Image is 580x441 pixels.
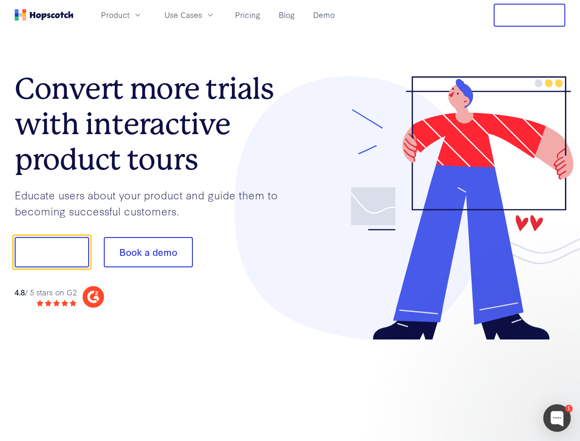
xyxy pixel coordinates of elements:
button: Book a demo [104,237,193,267]
a: Pricing [231,7,264,23]
div: / 5 stars on G2 [15,287,77,298]
a: Blog [275,7,298,23]
span: Product [101,9,130,21]
span: Use Cases [164,9,202,21]
button: Show me! [15,237,89,267]
h1: Convert more trials with interactive product tours [15,71,290,177]
p: Educate users about your product and guide them to becoming successful customers. [15,187,290,219]
a: Demo [310,7,338,23]
a: Home [15,9,73,21]
strong: 4.8 [15,287,25,297]
div: 1 [565,405,573,413]
button: Free Trial [494,4,565,27]
button: Use Cases [159,7,220,23]
button: Product [96,7,148,23]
